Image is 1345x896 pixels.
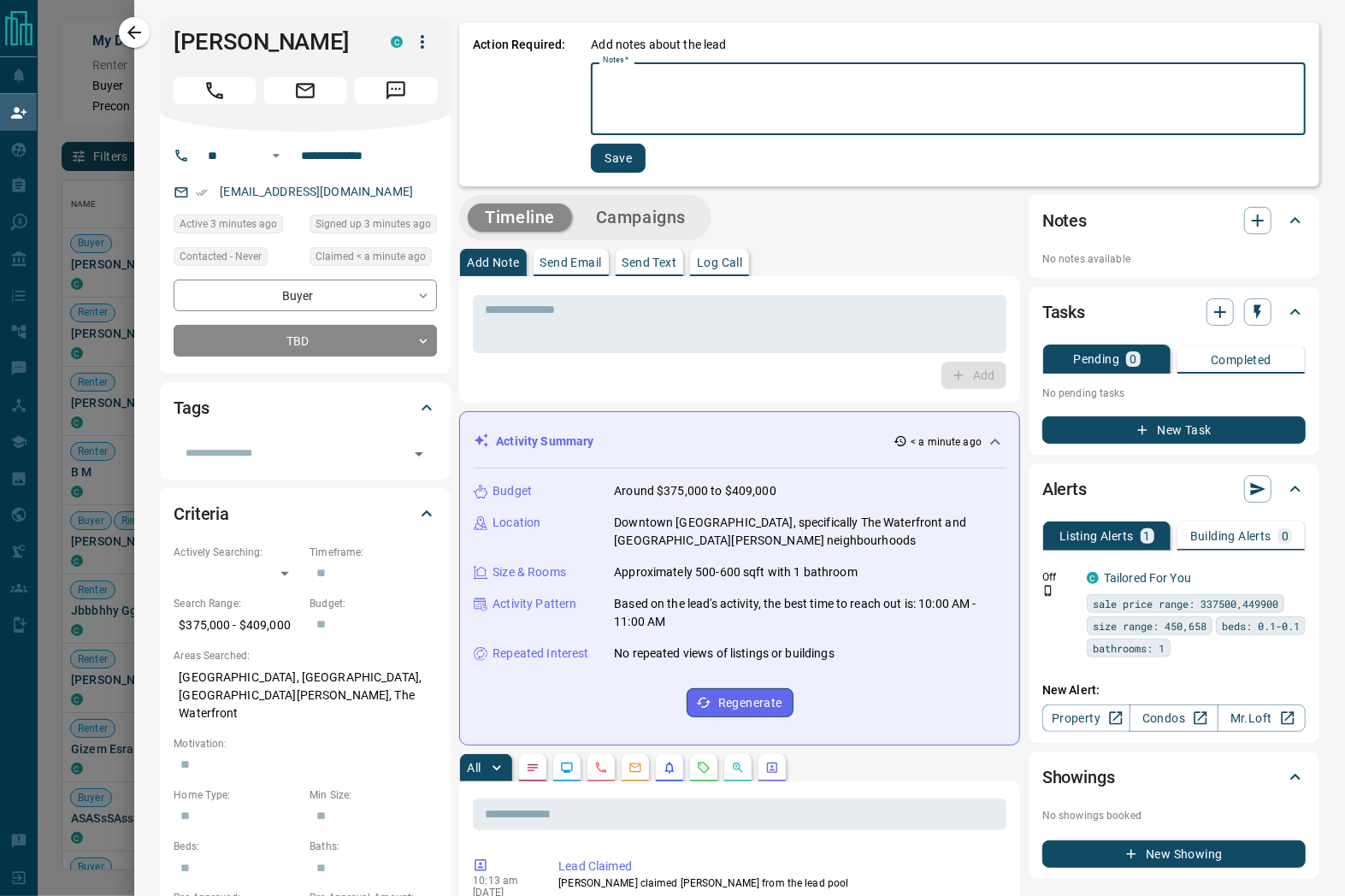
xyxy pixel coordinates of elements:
[579,203,703,232] button: Campaigns
[1093,617,1206,634] span: size range: 450,658
[310,839,437,854] p: Baths:
[1093,595,1278,612] span: sale price range: 337500,449900
[1222,617,1300,634] span: beds: 0.1-0.1
[911,434,982,450] p: < a minute ago
[174,648,437,663] p: Areas Searched:
[1042,585,1054,597] svg: Push Notification Only
[407,442,431,466] button: Open
[614,514,1006,550] p: Downtown [GEOGRAPHIC_DATA], specifically The Waterfront and [GEOGRAPHIC_DATA][PERSON_NAME] neighb...
[473,875,533,887] p: 10:13 am
[1087,572,1099,584] div: condos.ca
[496,433,593,451] p: Activity Summary
[316,248,426,265] span: Claimed < a minute ago
[1093,640,1165,657] span: bathrooms: 1
[493,563,566,581] p: Size & Rooms
[1042,251,1306,267] p: No notes available
[493,514,540,532] p: Location
[1042,298,1085,326] h2: Tasks
[174,500,229,528] h2: Criteria
[614,645,835,663] p: No repeated views of listings or buildings
[468,203,572,232] button: Timeline
[591,36,726,54] p: Add notes about the lead
[1042,704,1130,732] a: Property
[1144,530,1151,542] p: 1
[493,595,576,613] p: Activity Pattern
[310,787,437,803] p: Min Size:
[540,256,602,268] p: Send Email
[310,215,437,239] div: Sat Sep 13 2025
[355,77,437,104] span: Message
[1073,353,1119,365] p: Pending
[174,77,256,104] span: Call
[1042,569,1077,585] p: Off
[1042,469,1306,510] div: Alerts
[1130,353,1136,365] p: 0
[196,186,208,198] svg: Email Verified
[220,185,413,198] a: [EMAIL_ADDRESS][DOMAIN_NAME]
[1042,840,1306,868] button: New Showing
[614,595,1006,631] p: Based on the lead's activity, the best time to reach out is: 10:00 AM - 11:00 AM
[628,761,642,775] svg: Emails
[174,387,437,428] div: Tags
[614,563,858,581] p: Approximately 500-600 sqft with 1 bathroom
[174,280,437,311] div: Buyer
[622,256,677,268] p: Send Text
[1042,808,1306,823] p: No showings booked
[697,256,742,268] p: Log Call
[180,248,262,265] span: Contacted - Never
[316,215,431,233] span: Signed up 3 minutes ago
[174,325,437,357] div: TBD
[1042,292,1306,333] div: Tasks
[1218,704,1306,732] a: Mr.Loft
[174,611,301,640] p: $375,000 - $409,000
[765,761,779,775] svg: Agent Actions
[526,761,540,775] svg: Notes
[1130,704,1218,732] a: Condos
[591,144,646,173] button: Save
[614,482,776,500] p: Around $375,000 to $409,000
[1190,530,1271,542] p: Building Alerts
[391,36,403,48] div: condos.ca
[663,761,676,775] svg: Listing Alerts
[174,545,301,560] p: Actively Searching:
[174,663,437,728] p: [GEOGRAPHIC_DATA], [GEOGRAPHIC_DATA], [GEOGRAPHIC_DATA][PERSON_NAME], The Waterfront
[266,145,286,166] button: Open
[1211,354,1271,366] p: Completed
[174,493,437,534] div: Criteria
[174,596,301,611] p: Search Range:
[174,736,437,752] p: Motivation:
[1059,530,1134,542] p: Listing Alerts
[594,761,608,775] svg: Calls
[687,688,793,717] button: Regenerate
[558,875,1000,891] p: [PERSON_NAME] claimed [PERSON_NAME] from the lead pool
[467,762,481,774] p: All
[1282,530,1289,542] p: 0
[310,596,437,611] p: Budget:
[1042,681,1306,699] p: New Alert:
[1042,416,1306,444] button: New Task
[493,645,588,663] p: Repeated Interest
[731,761,745,775] svg: Opportunities
[558,858,1000,875] p: Lead Claimed
[174,787,301,803] p: Home Type:
[1042,207,1087,234] h2: Notes
[1042,475,1087,503] h2: Alerts
[1042,763,1115,791] h2: Showings
[174,839,301,854] p: Beds:
[473,36,565,173] p: Action Required:
[174,28,365,56] h1: [PERSON_NAME]
[310,545,437,560] p: Timeframe:
[493,482,532,500] p: Budget
[1042,380,1306,406] p: No pending tasks
[560,761,574,775] svg: Lead Browsing Activity
[603,55,628,66] label: Notes
[1042,200,1306,241] div: Notes
[180,215,277,233] span: Active 3 minutes ago
[174,394,209,421] h2: Tags
[1042,757,1306,798] div: Showings
[264,77,346,104] span: Email
[174,215,301,239] div: Sat Sep 13 2025
[474,426,1006,457] div: Activity Summary< a minute ago
[1104,571,1191,585] a: Tailored For You
[697,761,711,775] svg: Requests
